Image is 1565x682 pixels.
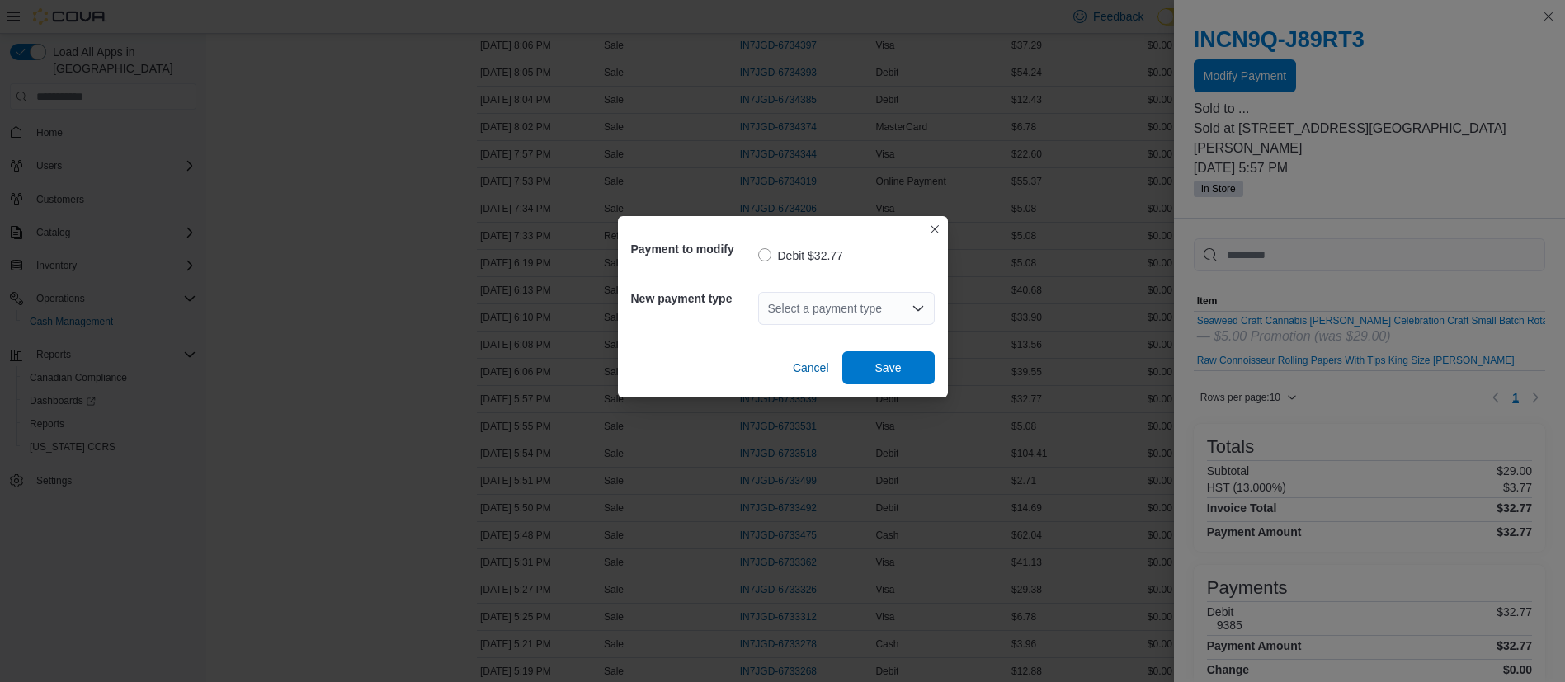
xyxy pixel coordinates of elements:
[631,282,755,315] h5: New payment type
[758,246,843,266] label: Debit $32.77
[925,219,945,239] button: Closes this modal window
[768,299,770,318] input: Accessible screen reader label
[875,360,902,376] span: Save
[631,233,755,266] h5: Payment to modify
[793,360,829,376] span: Cancel
[842,351,935,384] button: Save
[786,351,836,384] button: Cancel
[912,302,925,315] button: Open list of options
